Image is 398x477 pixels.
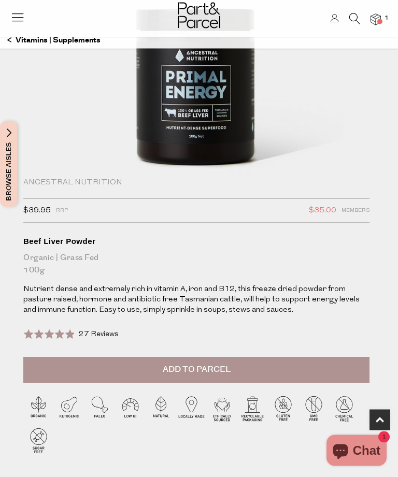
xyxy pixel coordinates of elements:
[146,394,176,424] img: P_P-ICONS-Live_Bec_V11_Natural.svg
[178,3,220,28] img: Part&Parcel
[23,357,369,383] button: Add to Parcel
[23,285,369,316] p: Nutrient dense and extremely rich in vitamin A, iron and B12, this freeze dried powder from pastu...
[382,13,391,23] span: 1
[56,205,68,218] span: RRP
[23,394,54,424] img: P_P-ICONS-Live_Bec_V11_Organic.svg
[371,14,381,25] a: 1
[323,435,390,469] inbox-online-store-chat: Shopify online store chat
[3,121,15,207] span: Browse Aisles
[268,394,298,424] img: P_P-ICONS-Live_Bec_V11_Gluten_Free.svg
[298,394,329,424] img: P_P-ICONS-Live_Bec_V11_GMO_Free.svg
[309,205,336,218] span: $35.00
[23,252,369,277] div: Organic | Grass Fed 100g
[176,394,207,424] img: P_P-ICONS-Live_Bec_V11_Locally_Made_2.svg
[23,426,54,456] img: P_P-ICONS-Live_Bec_V11_Sugar_Free.svg
[7,32,101,49] a: Vitamins | Supplements
[23,205,51,218] span: $39.95
[115,394,146,424] img: P_P-ICONS-Live_Bec_V11_Low_Gi.svg
[84,394,115,424] img: P_P-ICONS-Live_Bec_V11_Paleo.svg
[237,394,268,424] img: P_P-ICONS-Live_Bec_V11_Recyclable_Packaging.svg
[54,394,84,424] img: P_P-ICONS-Live_Bec_V11_Ketogenic.svg
[79,331,119,339] span: 27 Reviews
[207,394,237,424] img: P_P-ICONS-Live_Bec_V11_Ethically_Sourced.svg
[23,237,369,247] div: Beef Liver Powder
[163,364,231,376] span: Add to Parcel
[342,205,369,218] span: Members
[329,394,360,424] img: P_P-ICONS-Live_Bec_V11_Chemical_Free.svg
[23,178,369,189] div: Ancestral Nutrition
